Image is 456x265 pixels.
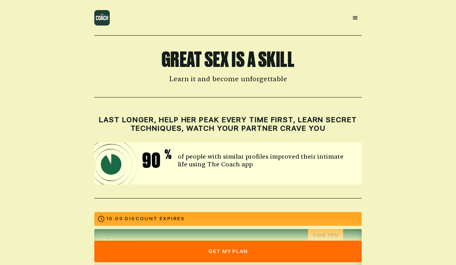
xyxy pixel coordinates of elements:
[178,153,354,168] p: of people with similar profiles improved their intimate life using The Coach app
[313,232,339,238] span: Save 78%
[94,10,110,26] img: logo
[106,216,185,222] p: 10:00 DISCOUNT EXPIRES
[94,75,362,84] h2: Learn it and become unforgettable
[94,49,362,70] h1: Great Sex is a Skill
[94,142,199,185] img: icon
[94,241,362,262] button: get my plan
[165,148,172,171] span: %
[94,116,362,133] h2: Last longer, help her peak every time first, learn secret techniques, watch your partner crave you
[142,150,167,171] span: 90
[102,237,160,247] p: 6 months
